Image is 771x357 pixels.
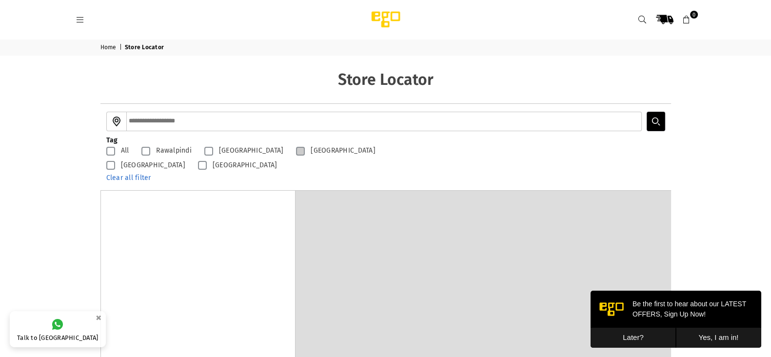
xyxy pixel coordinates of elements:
[100,44,118,52] a: Home
[93,310,104,326] button: ×
[72,16,89,23] a: Menu
[634,11,652,28] a: Search
[106,136,381,145] p: Tag
[591,291,761,347] iframe: webpush-onsite
[119,44,123,52] span: |
[344,10,427,29] img: Ego
[93,40,678,56] nav: breadcrumbs
[100,70,671,89] h1: Store Locator
[678,11,695,28] a: 0
[690,11,698,19] span: 0
[137,145,192,157] label: Rawalpindi
[193,159,277,171] label: [GEOGRAPHIC_DATA]
[101,145,129,157] label: All
[106,174,665,182] p: Clear all filter
[10,311,106,347] a: Talk to [GEOGRAPHIC_DATA]
[199,145,283,157] label: [GEOGRAPHIC_DATA]
[85,37,171,57] button: Yes, I am in!
[291,145,375,157] label: [GEOGRAPHIC_DATA]
[101,159,185,171] label: [GEOGRAPHIC_DATA]
[111,116,122,127] span: Location
[125,44,165,52] span: Store Locator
